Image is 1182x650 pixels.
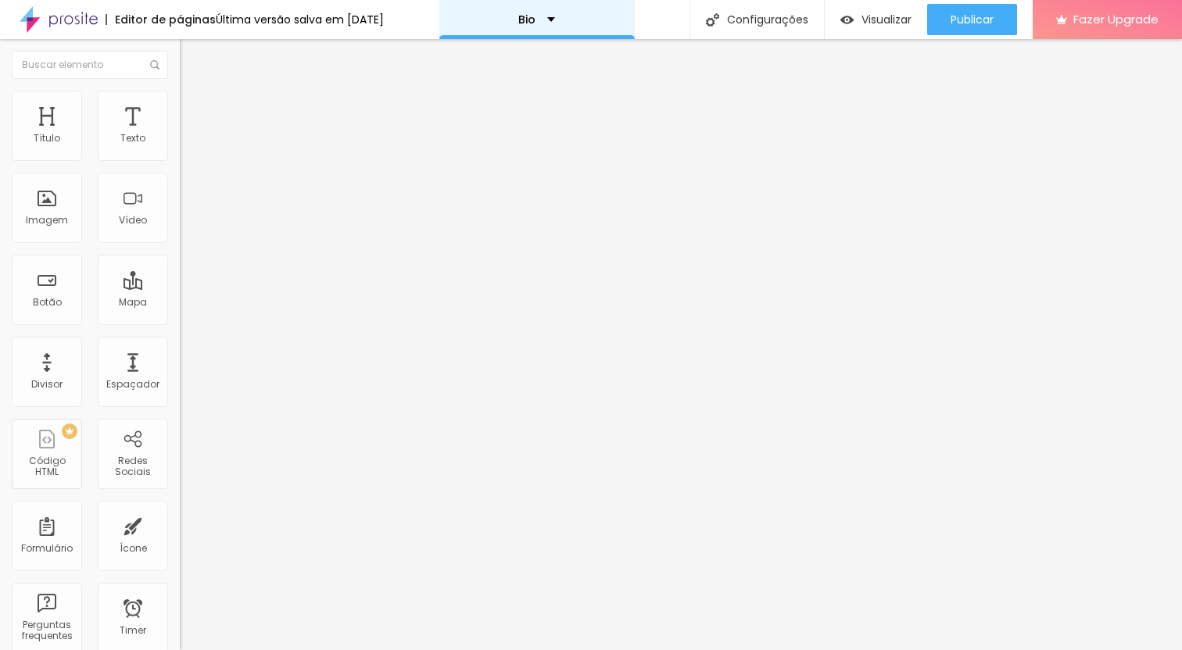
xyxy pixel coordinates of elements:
span: Publicar [951,13,994,26]
div: Mapa [119,297,147,308]
button: Visualizar [825,4,927,35]
div: Título [34,133,60,144]
iframe: Editor [180,39,1182,650]
div: Imagem [26,215,68,226]
div: Perguntas frequentes [16,620,77,642]
div: Divisor [31,379,63,390]
div: Redes Sociais [102,455,163,478]
p: Bio [518,14,535,25]
div: Editor de páginas [106,14,216,25]
div: Timer [120,625,146,636]
div: Código HTML [16,455,77,478]
div: Vídeo [119,215,147,226]
span: Visualizar [861,13,912,26]
img: view-1.svg [840,13,854,27]
img: Icone [150,60,159,70]
img: Icone [706,13,719,27]
div: Texto [120,133,145,144]
span: Fazer Upgrade [1073,12,1159,26]
button: Publicar [927,4,1017,35]
div: Ícone [120,543,147,554]
div: Última versão salva em [DATE] [216,14,384,25]
input: Buscar elemento [12,51,168,79]
div: Botão [33,297,62,308]
div: Espaçador [106,379,159,390]
div: Formulário [21,543,73,554]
